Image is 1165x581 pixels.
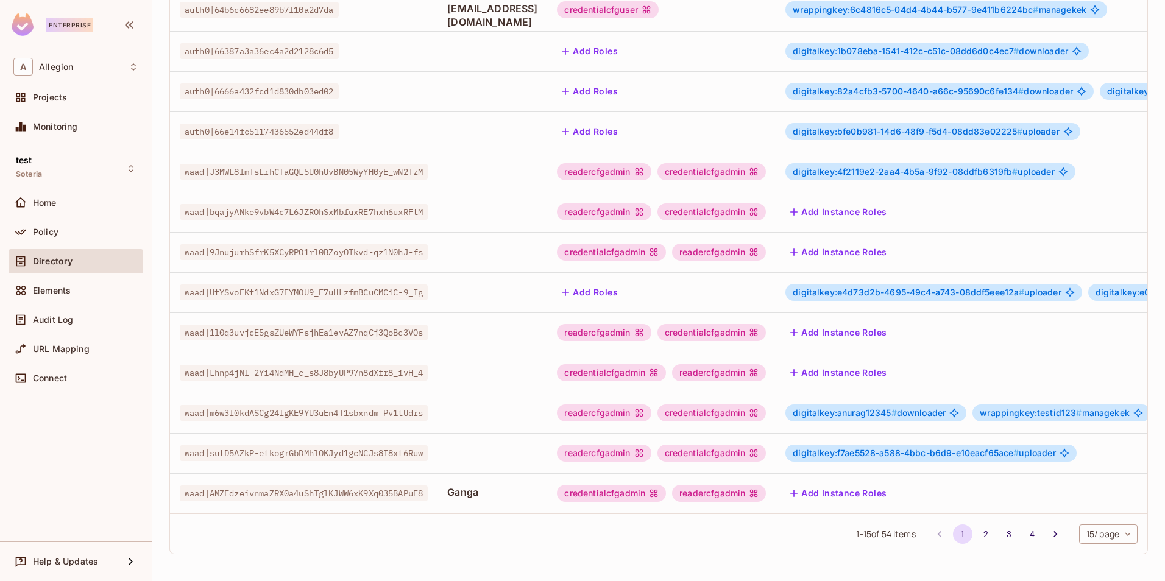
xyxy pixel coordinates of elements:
[1022,524,1042,544] button: Go to page 4
[557,82,623,101] button: Add Roles
[793,127,1059,136] span: uploader
[33,344,90,354] span: URL Mapping
[793,407,896,418] span: digitalkey:anurag12345
[1018,86,1024,96] span: #
[657,445,767,462] div: credentialcfgadmin
[793,46,1019,56] span: digitalkey:1b078eba-1541-412c-c51c-08dd6d0c4ec7
[33,93,67,102] span: Projects
[1013,448,1019,458] span: #
[785,363,891,382] button: Add Instance Roles
[793,126,1022,136] span: digitalkey:bfe0b981-14d6-48f9-f5d4-08dd83e02225
[180,204,428,220] span: waad|bqajyANke9vbW4c7L6JZROhSxMbfuxRE7hxh6uxRFtM
[180,83,339,99] span: auth0|6666a432fcd1d830db03ed02
[999,524,1019,544] button: Go to page 3
[180,485,428,501] span: waad|AMZFdzeivnmaZRX0a4uShTglKJWW6xK9Xq035BAPuE8
[557,324,651,341] div: readercfgadmin
[557,1,659,18] div: credentialcfguser
[657,163,767,180] div: credentialcfgadmin
[1046,524,1065,544] button: Go to next page
[180,43,339,59] span: auth0|66387a3a36ec4a2d2128c6d5
[557,485,666,502] div: credentialcfgadmin
[657,404,767,421] div: credentialcfgadmin
[180,124,339,139] span: auth0|66e14fc5117436552ed44df8
[793,448,1055,458] span: uploader
[180,244,428,260] span: waad|9JnujurhSfrK5XCyRPO1rl0BZoyOTkvd-qz1N0hJ-fs
[13,58,33,76] span: A
[33,198,57,208] span: Home
[672,244,766,261] div: readercfgadmin
[12,13,34,36] img: SReyMgAAAABJRU5ErkJggg==
[793,86,1024,96] span: digitalkey:82a4cfb3-5700-4640-a66c-95690c6fe134
[793,408,946,418] span: downloader
[976,524,996,544] button: Go to page 2
[856,527,915,541] span: 1 - 15 of 54 items
[180,325,428,340] span: waad|1l0q3uvjcE5gsZUeWYFsjhEa1evAZ7nqCj3QoBc3VOs
[785,242,891,262] button: Add Instance Roles
[180,284,428,300] span: waad|UtYSvoEKt1NdxG7EYMOU9_F7uHLzfmBCuCMCiC-9_Ig
[793,5,1086,15] span: managekek
[557,122,623,141] button: Add Roles
[1017,126,1022,136] span: #
[447,485,537,499] span: Ganga
[793,448,1019,458] span: digitalkey:f7ae5528-a588-4bbc-b6d9-e10eacf65ace
[33,256,73,266] span: Directory
[33,286,71,295] span: Elements
[180,445,428,461] span: waad|sutD5AZkP-etkogrGbDMhlOKJyd1gcNCJs8I8xt6Ruw
[672,485,766,502] div: readercfgadmin
[980,407,1082,418] span: wrappingkey:testid123
[953,524,972,544] button: page 1
[1076,407,1082,418] span: #
[1013,46,1019,56] span: #
[657,324,767,341] div: credentialcfgadmin
[46,18,93,32] div: Enterprise
[557,41,623,61] button: Add Roles
[33,315,73,325] span: Audit Log
[980,408,1130,418] span: managekek
[557,404,651,421] div: readercfgadmin
[1012,166,1018,177] span: #
[33,122,78,132] span: Monitoring
[891,407,897,418] span: #
[1019,287,1024,297] span: #
[33,557,98,566] span: Help & Updates
[16,155,32,165] span: test
[793,166,1018,177] span: digitalkey:4f2119e2-2aa4-4b5a-9f92-08ddfb6319fb
[180,405,428,421] span: waad|m6w3f0kdASCg24lgKE9YU3uEn4T1sbxndm_Pv1tUdrs
[16,169,42,179] span: Soteria
[793,86,1073,96] span: downloader
[557,283,623,302] button: Add Roles
[928,524,1067,544] nav: pagination navigation
[793,167,1054,177] span: uploader
[557,163,651,180] div: readercfgadmin
[785,202,891,222] button: Add Instance Roles
[33,227,58,237] span: Policy
[785,484,891,503] button: Add Instance Roles
[793,287,1024,297] span: digitalkey:e4d73d2b-4695-49c4-a743-08ddf5eee12a
[180,365,428,381] span: waad|Lhnp4jNI-2Yi4NdMH_c_s8J8byUP97n8dXfr8_ivH_4
[557,364,666,381] div: credentialcfgadmin
[793,4,1038,15] span: wrappingkey:6c4816c5-04d4-4b44-b577-9e411b6224bc
[33,373,67,383] span: Connect
[793,287,1061,297] span: uploader
[557,244,666,261] div: credentialcfgadmin
[793,46,1068,56] span: downloader
[180,2,339,18] span: auth0|64b6c6682ee89b7f10a2d7da
[1079,524,1138,544] div: 15 / page
[657,203,767,220] div: credentialcfgadmin
[557,445,651,462] div: readercfgadmin
[39,62,73,72] span: Workspace: Allegion
[672,364,766,381] div: readercfgadmin
[180,164,428,180] span: waad|J3MWL8fmTsLrhCTaGQL5U0hUvBN05WyYH0yE_wN2TzM
[785,323,891,342] button: Add Instance Roles
[1033,4,1038,15] span: #
[557,203,651,220] div: readercfgadmin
